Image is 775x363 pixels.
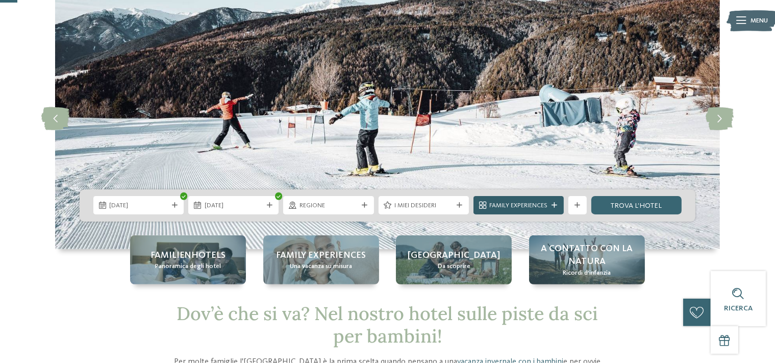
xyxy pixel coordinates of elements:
span: [DATE] [110,201,168,210]
span: Familienhotels [151,249,226,262]
a: Hotel sulle piste da sci per bambini: divertimento senza confini Family experiences Una vacanza s... [263,235,379,284]
a: Hotel sulle piste da sci per bambini: divertimento senza confini Familienhotels Panoramica degli ... [130,235,246,284]
span: Da scoprire [438,262,470,271]
span: [GEOGRAPHIC_DATA] [408,249,500,262]
span: Dov’è che si va? Nel nostro hotel sulle piste da sci per bambini! [177,302,598,347]
span: Una vacanza su misura [290,262,352,271]
span: Panoramica degli hotel [155,262,221,271]
span: Ricordi d’infanzia [563,269,611,278]
span: [DATE] [205,201,263,210]
span: A contatto con la natura [538,243,636,268]
span: I miei desideri [394,201,453,210]
a: Hotel sulle piste da sci per bambini: divertimento senza confini A contatto con la natura Ricordi... [529,235,645,284]
span: Regione [299,201,358,210]
span: Ricerca [724,305,753,312]
span: Family Experiences [489,201,547,210]
span: Family experiences [276,249,366,262]
a: Hotel sulle piste da sci per bambini: divertimento senza confini [GEOGRAPHIC_DATA] Da scoprire [396,235,512,284]
a: trova l’hotel [591,196,682,214]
